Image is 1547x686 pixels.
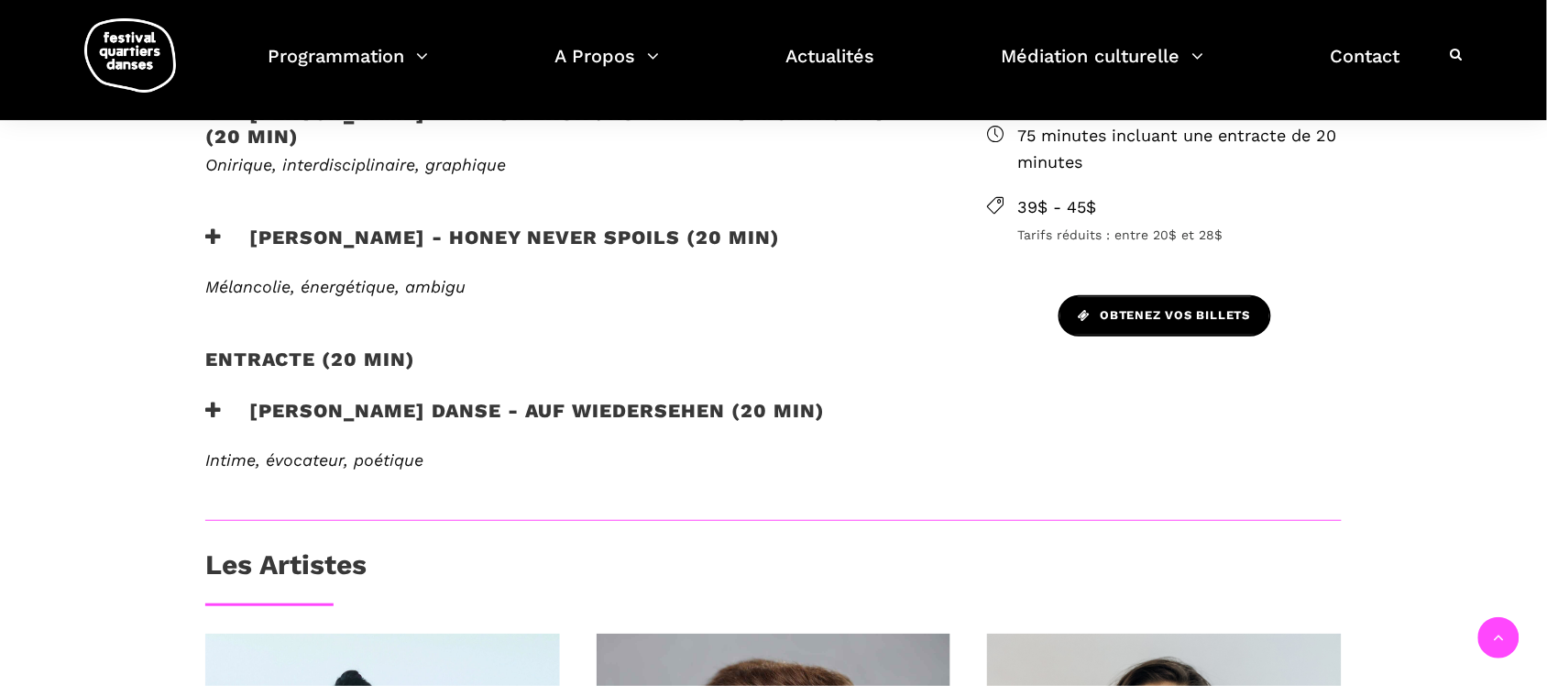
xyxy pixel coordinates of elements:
span: Onirique, interdisciplinaire, graphique [205,155,506,174]
a: Médiation culturelle [1002,40,1204,94]
a: Programmation [268,40,428,94]
img: logo-fqd-med [84,18,176,93]
span: 75 minutes incluant une entracte de 20 minutes [1017,123,1342,176]
a: Actualités [786,40,875,94]
h2: Entracte (20 MIN) [205,348,415,393]
em: Mélancolie, énergétique, ambigu [205,277,466,296]
h3: [PERSON_NAME] - Honey Never Spoils (20 min) [205,226,780,271]
a: Obtenez vos billets [1059,295,1271,337]
span: 39$ - 45$ [1017,194,1342,221]
span: Obtenez vos billets [1079,306,1251,326]
h3: Les Artistes [205,548,367,594]
a: Contact [1331,40,1400,94]
h3: [PERSON_NAME] Danse - Auf Wiedersehen (20 min) [205,399,825,445]
a: A Propos [554,40,659,94]
span: Tarifs réduits : entre 20$ et 28$ [1017,225,1342,245]
h3: [PERSON_NAME] - WAHSIPEKUK : Au-delà des montagnes (20 min) [205,102,927,148]
em: Intime, évocateur, poétique [205,450,423,470]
